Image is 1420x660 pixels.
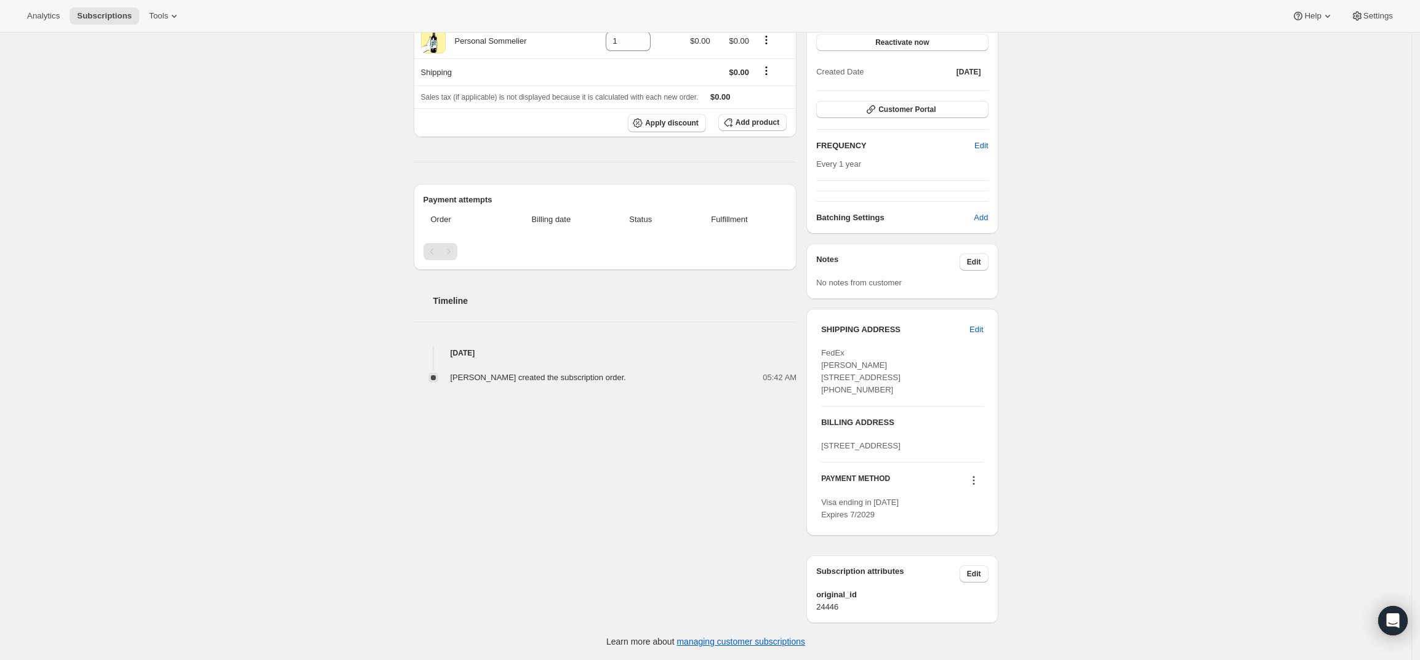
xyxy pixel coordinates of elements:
[1344,7,1400,25] button: Settings
[974,212,988,224] span: Add
[451,373,626,382] span: [PERSON_NAME] created the subscription order.
[966,208,995,228] button: Add
[729,36,749,46] span: $0.00
[756,33,776,47] button: Product actions
[821,348,901,394] span: FedEx [PERSON_NAME] [STREET_ADDRESS] [PHONE_NUMBER]
[1304,11,1321,21] span: Help
[729,68,749,77] span: $0.00
[878,105,936,114] span: Customer Portal
[736,117,779,127] span: Add product
[645,118,699,128] span: Apply discount
[816,34,988,51] button: Reactivate now
[446,35,527,47] div: Personal Sommelier
[414,347,797,359] h4: [DATE]
[710,92,731,101] span: $0.00
[433,295,797,307] h2: Timeline
[816,253,960,271] h3: Notes
[967,136,995,156] button: Edit
[423,194,787,206] h2: Payment attempts
[27,11,60,21] span: Analytics
[969,324,983,336] span: Edit
[962,320,990,340] button: Edit
[1363,11,1393,21] span: Settings
[816,159,861,169] span: Every 1 year
[816,101,988,118] button: Customer Portal
[149,11,168,21] span: Tools
[816,140,974,152] h2: FREQUENCY
[1378,606,1408,635] div: Open Intercom Messenger
[816,66,864,78] span: Created Date
[960,253,989,271] button: Edit
[821,498,899,519] span: Visa ending in [DATE] Expires 7/2029
[500,213,602,226] span: Billing date
[821,474,890,490] h3: PAYMENT METHOD
[142,7,188,25] button: Tools
[606,635,805,648] p: Learn more about
[875,38,929,47] span: Reactivate now
[628,114,706,132] button: Apply discount
[423,206,497,233] th: Order
[423,243,787,260] nav: Pagination
[676,637,805,646] a: managing customer subscriptions
[718,114,787,131] button: Add product
[960,565,989,582] button: Edit
[680,213,779,226] span: Fulfillment
[763,372,796,384] span: 05:42 AM
[816,565,960,582] h3: Subscription attributes
[414,58,580,85] th: Shipping
[816,212,974,224] h6: Batching Settings
[816,589,988,601] span: original_id
[1285,7,1341,25] button: Help
[70,7,139,25] button: Subscriptions
[690,36,710,46] span: $0.00
[974,140,988,152] span: Edit
[20,7,67,25] button: Analytics
[816,278,902,287] span: No notes from customer
[609,213,672,226] span: Status
[967,569,981,579] span: Edit
[756,64,776,78] button: Shipping actions
[821,324,969,336] h3: SHIPPING ADDRESS
[821,441,901,450] span: [STREET_ADDRESS]
[957,67,981,77] span: [DATE]
[949,63,989,81] button: [DATE]
[77,11,132,21] span: Subscriptions
[816,601,988,613] span: 24446
[421,93,699,101] span: Sales tax (if applicable) is not displayed because it is calculated with each new order.
[821,416,983,429] h3: BILLING ADDRESS
[967,257,981,267] span: Edit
